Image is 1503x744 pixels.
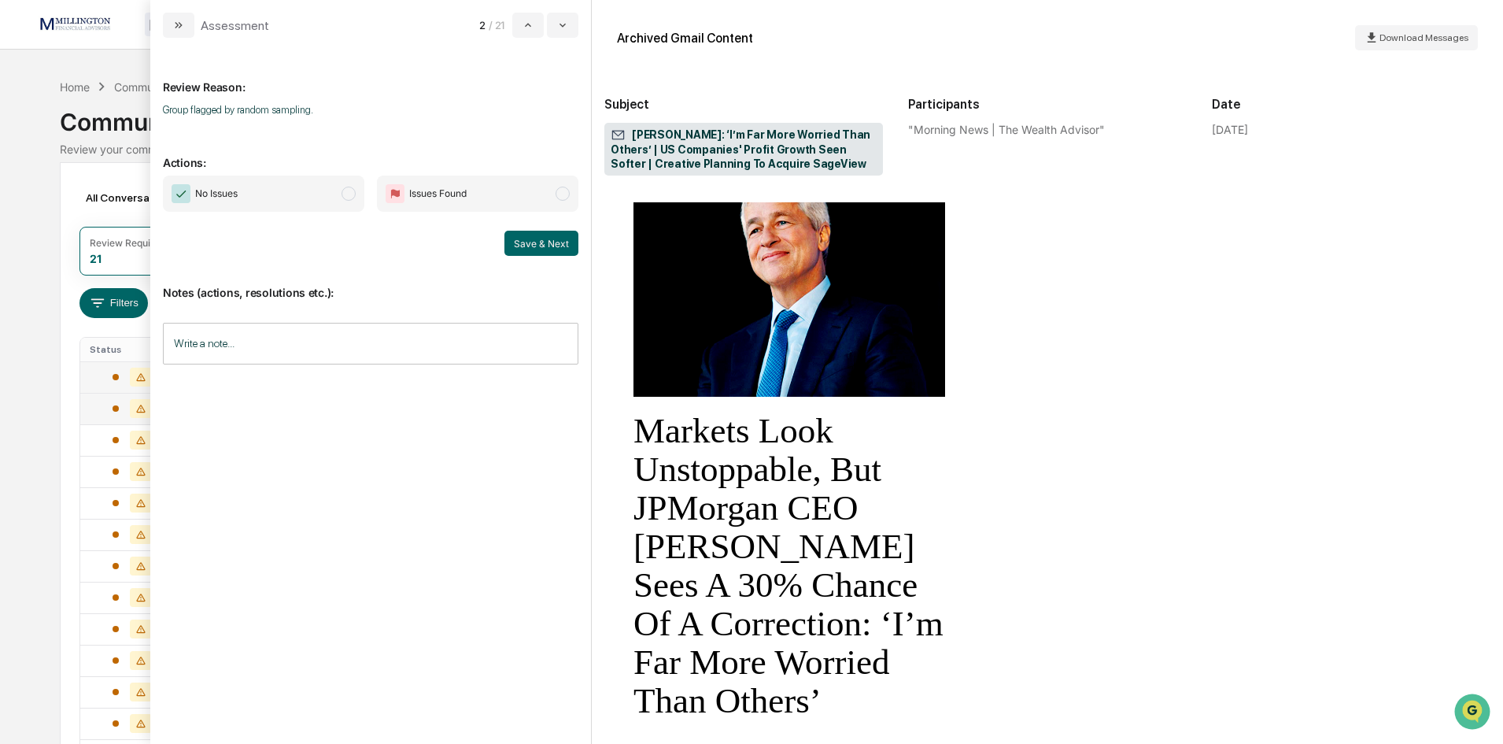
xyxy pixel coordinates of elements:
[16,200,28,213] div: 🖐️
[9,222,105,250] a: 🔎Data Lookup
[489,19,509,31] span: / 21
[195,186,238,202] span: No Issues
[908,123,1187,136] div: "Morning News | The Wealth Advisor"
[16,230,28,242] div: 🔎
[1379,32,1468,43] span: Download Messages
[604,97,883,112] h2: Subject
[163,267,578,299] p: Notes (actions, resolutions etc.):
[114,80,242,94] div: Communications Archive
[114,200,127,213] div: 🗄️
[163,137,578,169] p: Actions:
[1212,97,1490,112] h2: Date
[54,136,199,149] div: We're available if you need us!
[1453,692,1495,735] iframe: Open customer support
[90,237,165,249] div: Review Required
[157,267,190,279] span: Pylon
[409,186,467,202] span: Issues Found
[611,128,877,172] span: [PERSON_NAME]: ‘I’m Far More Worried Than Others’ | US Companies' Profit Growth Seen Softer | Cre...
[54,120,258,136] div: Start new chat
[479,19,486,31] span: 2
[16,33,286,58] p: How can we help?
[38,16,113,33] img: logo
[633,411,944,720] a: Markets Look Unstoppable, But JPMorgan CEO [PERSON_NAME] Sees A 30% Chance Of A Correction: ‘I’m ...
[79,185,198,210] div: All Conversations
[79,288,148,318] button: Filters
[60,143,1442,156] div: Review your communication records across channels
[172,184,190,203] img: Checkmark
[201,18,269,33] div: Assessment
[163,61,578,94] p: Review Reason:
[111,266,190,279] a: Powered byPylon
[80,338,183,361] th: Status
[908,97,1187,112] h2: Participants
[60,95,1442,136] div: Communications Archive
[108,192,201,220] a: 🗄️Attestations
[9,192,108,220] a: 🖐️Preclearance
[16,120,44,149] img: 1746055101610-c473b297-6a78-478c-a979-82029cc54cd1
[31,228,99,244] span: Data Lookup
[1212,123,1248,136] div: [DATE]
[386,184,404,203] img: Flag
[504,231,578,256] button: Save & Next
[31,198,102,214] span: Preclearance
[617,31,753,46] div: Archived Gmail Content
[90,252,102,265] div: 21
[268,125,286,144] button: Start new chat
[1355,25,1478,50] button: Download Messages
[130,198,195,214] span: Attestations
[163,104,578,116] p: Group flagged by random sampling.
[60,80,90,94] div: Home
